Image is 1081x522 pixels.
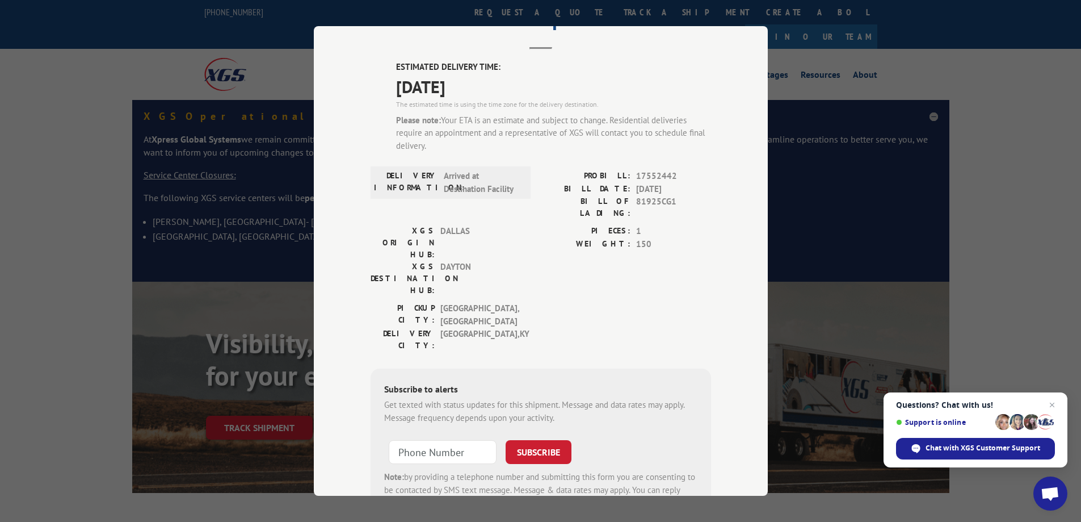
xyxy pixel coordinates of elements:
button: SUBSCRIBE [506,440,571,464]
span: [DATE] [636,183,711,196]
span: 150 [636,238,711,251]
span: Chat with XGS Customer Support [896,438,1055,460]
a: Open chat [1033,477,1067,511]
h2: Track Shipment [371,11,711,32]
strong: Please note: [396,115,441,126]
label: BILL OF LADING: [541,195,630,219]
span: DAYTON [440,261,517,297]
span: [GEOGRAPHIC_DATA] , KY [440,328,517,352]
span: DALLAS [440,225,517,261]
div: Your ETA is an estimate and subject to change. Residential deliveries require an appointment and ... [396,114,711,153]
label: XGS ORIGIN HUB: [371,225,435,261]
span: 81925CG1 [636,195,711,219]
span: Arrived at Destination Facility [444,170,520,195]
label: BILL DATE: [541,183,630,196]
span: 1 [636,225,711,238]
label: WEIGHT: [541,238,630,251]
span: 17552442 [636,170,711,183]
div: Get texted with status updates for this shipment. Message and data rates may apply. Message frequ... [384,399,697,424]
label: ESTIMATED DELIVERY TIME: [396,61,711,74]
span: Questions? Chat with us! [896,400,1055,410]
div: The estimated time is using the time zone for the delivery destination. [396,99,711,110]
input: Phone Number [389,440,497,464]
strong: Note: [384,471,404,482]
span: [DATE] [396,74,711,99]
label: PICKUP CITY: [371,302,435,328]
span: Support is online [896,418,991,427]
div: Subscribe to alerts [384,382,697,399]
div: by providing a telephone number and submitting this form you are consenting to be contacted by SM... [384,471,697,510]
label: DELIVERY CITY: [371,328,435,352]
span: [GEOGRAPHIC_DATA] , [GEOGRAPHIC_DATA] [440,302,517,328]
label: XGS DESTINATION HUB: [371,261,435,297]
label: DELIVERY INFORMATION: [374,170,438,195]
label: PIECES: [541,225,630,238]
label: PROBILL: [541,170,630,183]
span: Chat with XGS Customer Support [926,443,1040,453]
